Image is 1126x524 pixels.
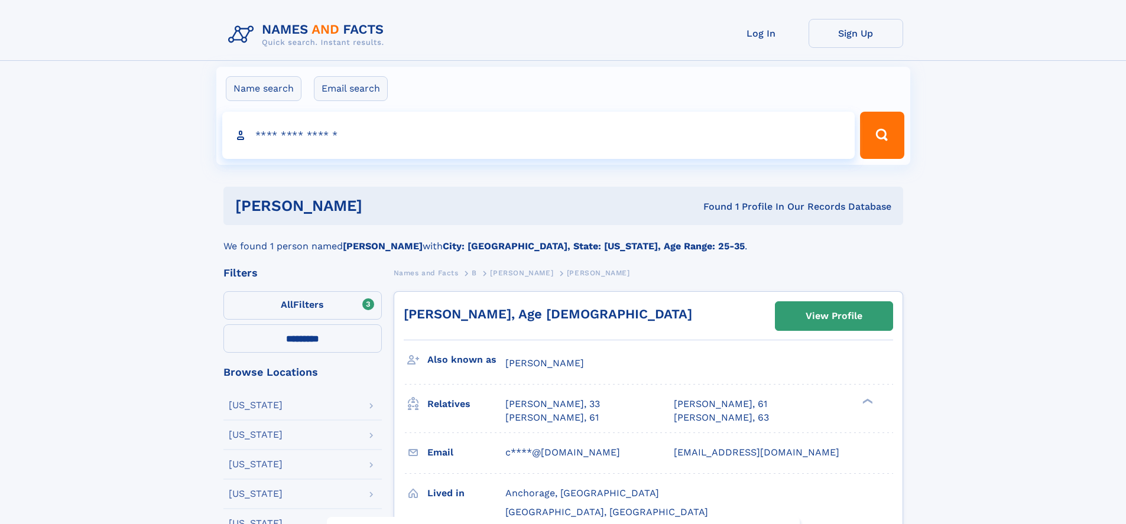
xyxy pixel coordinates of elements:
b: City: [GEOGRAPHIC_DATA], State: [US_STATE], Age Range: 25-35 [443,240,745,252]
span: [PERSON_NAME] [567,269,630,277]
h3: Email [427,442,505,463]
span: [PERSON_NAME] [490,269,553,277]
h3: Relatives [427,394,505,414]
a: [PERSON_NAME], 61 [674,398,767,411]
label: Name search [226,76,301,101]
span: All [281,299,293,310]
a: [PERSON_NAME], 63 [674,411,769,424]
label: Email search [314,76,388,101]
div: [US_STATE] [229,460,283,469]
div: [US_STATE] [229,430,283,440]
a: [PERSON_NAME], Age [DEMOGRAPHIC_DATA] [404,307,692,321]
img: Logo Names and Facts [223,19,394,51]
h3: Lived in [427,483,505,503]
h3: Also known as [427,350,505,370]
h1: [PERSON_NAME] [235,198,533,213]
span: Anchorage, [GEOGRAPHIC_DATA] [505,487,659,499]
div: Found 1 Profile In Our Records Database [533,200,891,213]
a: Names and Facts [394,265,459,280]
div: Browse Locations [223,367,382,377]
input: search input [222,112,855,159]
div: View Profile [806,302,862,330]
label: Filters [223,291,382,320]
div: [US_STATE] [229,489,283,499]
a: [PERSON_NAME], 61 [505,411,599,424]
a: B [472,265,477,280]
span: B [472,269,477,277]
div: ❯ [859,398,874,405]
div: We found 1 person named with . [223,225,903,253]
b: [PERSON_NAME] [343,240,423,252]
div: [US_STATE] [229,401,283,410]
span: [PERSON_NAME] [505,357,584,369]
a: View Profile [775,302,893,330]
span: [GEOGRAPHIC_DATA], [GEOGRAPHIC_DATA] [505,506,708,518]
a: [PERSON_NAME] [490,265,553,280]
a: Sign Up [809,19,903,48]
button: Search Button [860,112,904,159]
span: [EMAIL_ADDRESS][DOMAIN_NAME] [674,447,839,458]
div: Filters [223,268,382,278]
a: [PERSON_NAME], 33 [505,398,600,411]
a: Log In [714,19,809,48]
